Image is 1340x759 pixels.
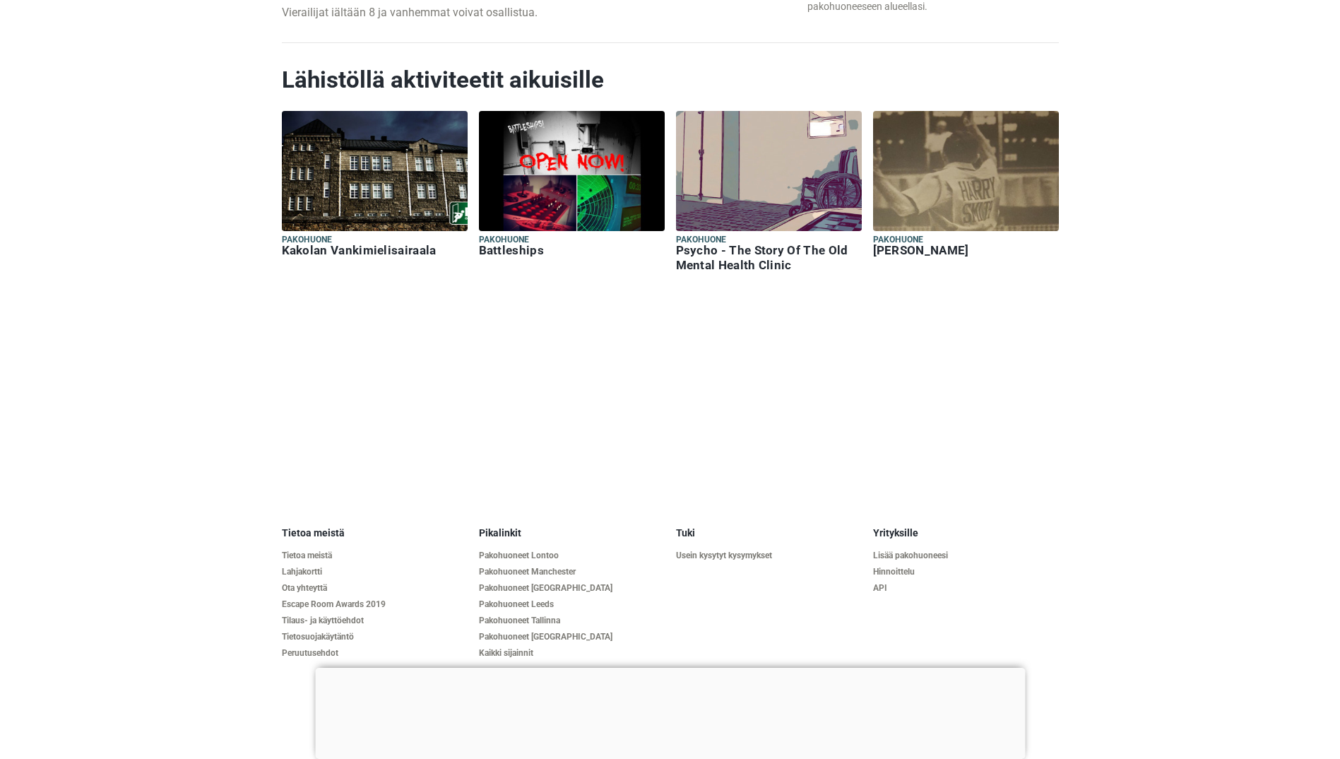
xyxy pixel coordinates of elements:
[676,234,862,246] h5: Pakohuone
[282,648,468,659] a: Peruutusehdot
[479,616,665,626] a: Pakohuoneet Tallinna
[873,527,1059,539] h5: Yrityksille
[282,234,468,246] h5: Pakohuone
[676,243,862,273] h6: Psycho - The Story Of The Old Mental Health Clinic
[282,4,796,21] p: Vierailijat iältään 8 ja vanhemmat voivat osallistua.
[479,632,665,642] a: Pakohuoneet [GEOGRAPHIC_DATA]
[873,234,1059,246] h5: Pakohuone
[873,551,1059,561] a: Lisää pakohuoneesi
[479,599,665,610] a: Pakohuoneet Leeds
[873,567,1059,577] a: Hinnoittelu
[873,111,1059,261] a: Pakohuone [PERSON_NAME]
[479,111,665,261] a: Pakohuone Battleships
[676,551,862,561] a: Usein kysytyt kysymykset
[873,583,1059,594] a: API
[315,668,1025,755] iframe: Advertisement
[282,616,468,626] a: Tilaus- ja käyttöehdot
[282,551,468,561] a: Tietoa meistä
[479,551,665,561] a: Pakohuoneet Lontoo
[676,527,862,539] h5: Tuki
[282,66,1059,94] h2: Lähistöllä aktiviteetit aikuisille
[282,599,468,610] a: Escape Room Awards 2019
[873,243,1059,258] h6: [PERSON_NAME]
[247,300,1094,498] iframe: Advertisement
[479,583,665,594] a: Pakohuoneet [GEOGRAPHIC_DATA]
[282,111,468,261] a: Pakohuone Kakolan Vankimielisairaala
[479,234,665,246] h5: Pakohuone
[282,567,468,577] a: Lahjakortti
[479,648,665,659] a: Kaikki sijainnit
[282,583,468,594] a: Ota yhteyttä
[676,111,862,276] a: Pakohuone Psycho - The Story Of The Old Mental Health Clinic
[282,632,468,642] a: Tietosuojakäytäntö
[479,527,665,539] h5: Pikalinkit
[479,567,665,577] a: Pakohuoneet Manchester
[479,243,665,258] h6: Battleships
[282,243,468,258] h6: Kakolan Vankimielisairaala
[282,527,468,539] h5: Tietoa meistä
